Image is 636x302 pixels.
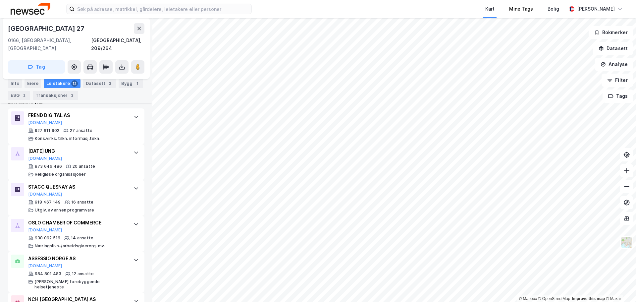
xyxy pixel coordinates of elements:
[35,128,59,133] div: 927 611 902
[519,296,537,301] a: Mapbox
[71,80,78,87] div: 12
[21,92,27,99] div: 2
[485,5,495,13] div: Kart
[28,219,127,227] div: OSLO CHAMBER OF COMMERCE
[75,4,251,14] input: Søk på adresse, matrikkel, gårdeiere, leietakere eller personer
[589,26,633,39] button: Bokmerker
[602,74,633,87] button: Filter
[8,23,86,34] div: [GEOGRAPHIC_DATA] 27
[8,79,22,88] div: Info
[35,271,61,276] div: 984 801 483
[25,79,41,88] div: Eiere
[44,79,80,88] div: Leietakere
[620,236,633,249] img: Z
[35,235,60,241] div: 938 092 516
[70,128,92,133] div: 27 ansatte
[8,60,65,74] button: Tag
[603,270,636,302] iframe: Chat Widget
[91,36,144,52] div: [GEOGRAPHIC_DATA], 209/264
[509,5,533,13] div: Mine Tags
[11,3,50,15] img: newsec-logo.f6e21ccffca1b3a03d2d.png
[28,255,127,263] div: ASSESSIO NORGE AS
[603,90,633,103] button: Tags
[28,183,127,191] div: STACC QUESNAY AS
[71,200,93,205] div: 16 ansatte
[35,164,62,169] div: 973 646 486
[538,296,570,301] a: OpenStreetMap
[35,172,86,177] div: Religiøse organisasjoner
[134,80,140,87] div: 1
[119,79,143,88] div: Bygg
[28,111,127,119] div: FREND DIGITAL AS
[8,91,30,100] div: ESG
[72,271,94,276] div: 12 ansatte
[572,296,605,301] a: Improve this map
[33,91,78,100] div: Transaksjoner
[34,279,127,290] div: [PERSON_NAME] forebyggende helsetjeneste
[69,92,76,99] div: 3
[28,156,62,161] button: [DOMAIN_NAME]
[35,208,94,213] div: Utgiv. av annen programvare
[28,227,62,233] button: [DOMAIN_NAME]
[83,79,116,88] div: Datasett
[28,120,62,125] button: [DOMAIN_NAME]
[35,243,105,249] div: Næringslivs-/arbeidsgiverorg. mv.
[577,5,615,13] div: [PERSON_NAME]
[8,36,91,52] div: 0166, [GEOGRAPHIC_DATA], [GEOGRAPHIC_DATA]
[107,80,113,87] div: 3
[35,136,100,141] div: Kons.virks. tilkn. informasj.tekn.
[28,147,127,155] div: [DATE] UNG
[35,200,61,205] div: 918 467 149
[71,235,93,241] div: 14 ansatte
[28,192,62,197] button: [DOMAIN_NAME]
[73,164,95,169] div: 20 ansatte
[593,42,633,55] button: Datasett
[595,58,633,71] button: Analyse
[548,5,559,13] div: Bolig
[28,263,62,269] button: [DOMAIN_NAME]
